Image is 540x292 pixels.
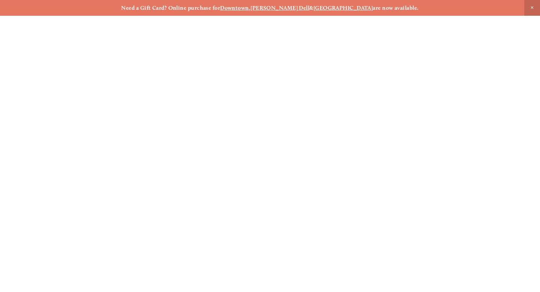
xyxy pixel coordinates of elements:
strong: & [309,5,313,11]
a: [GEOGRAPHIC_DATA] [313,5,373,11]
strong: are now available. [373,5,418,11]
strong: , [249,5,250,11]
strong: Need a Gift Card? Online purchase for [121,5,220,11]
a: Downtown [220,5,249,11]
a: [PERSON_NAME] Dell [250,5,309,11]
